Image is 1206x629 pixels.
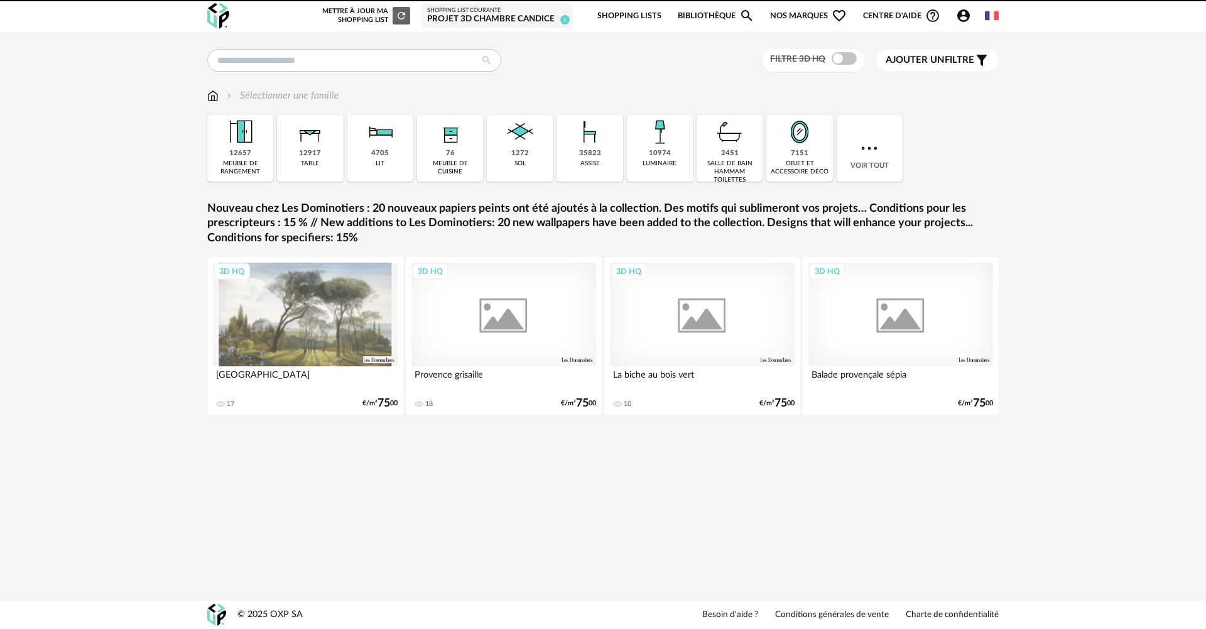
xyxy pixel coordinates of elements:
[421,160,479,176] div: meuble de cuisine
[378,399,390,408] span: 75
[207,604,226,626] img: OXP
[611,263,647,280] div: 3D HQ
[299,149,321,158] div: 12917
[229,149,251,158] div: 12657
[713,115,747,149] img: Salle%20de%20bain.png
[886,55,945,65] span: Ajouter un
[396,12,407,19] span: Refresh icon
[207,3,229,29] img: OXP
[974,53,989,68] span: Filter icon
[886,54,974,67] span: filtre
[224,89,234,103] img: svg+xml;base64,PHN2ZyB3aWR0aD0iMTYiIGhlaWdodD0iMTYiIHZpZXdCb3g9IjAgMCAxNiAxNiIgZmlsbD0ibm9uZSIgeG...
[580,160,600,168] div: assise
[293,115,327,149] img: Table.png
[433,115,467,149] img: Rangement.png
[702,610,758,621] a: Besoin d'aide ?
[363,115,397,149] img: Literie.png
[770,55,825,63] span: Filtre 3D HQ
[207,257,403,415] a: 3D HQ [GEOGRAPHIC_DATA] 17 €/m²7500
[958,399,993,408] div: €/m² 00
[412,263,448,280] div: 3D HQ
[604,257,800,415] a: 3D HQ La biche au bois vert 10 €/m²7500
[227,400,234,408] div: 17
[576,399,589,408] span: 75
[700,160,759,184] div: salle de bain hammam toilettes
[783,115,817,149] img: Miroir.png
[579,149,601,158] div: 35823
[863,8,940,23] span: Centre d'aideHelp Circle Outline icon
[925,8,940,23] span: Help Circle Outline icon
[514,160,526,168] div: sol
[624,400,631,408] div: 10
[774,399,787,408] span: 75
[427,14,567,25] div: Projet 3D Chambre Candice
[573,115,607,149] img: Assise.png
[207,202,999,246] a: Nouveau chez Les Dominotiers : 20 nouveaux papiers peints ont été ajoutés à la collection. Des mo...
[561,399,596,408] div: €/m² 00
[739,8,754,23] span: Magnify icon
[643,160,676,168] div: luminaire
[213,366,398,391] div: [GEOGRAPHIC_DATA]
[610,366,795,391] div: La biche au bois vert
[237,609,303,621] div: © 2025 OXP SA
[770,160,828,176] div: objet et accessoire déco
[775,610,889,621] a: Conditions générales de vente
[207,89,219,103] img: svg+xml;base64,PHN2ZyB3aWR0aD0iMTYiIGhlaWdodD0iMTciIHZpZXdCb3g9IjAgMCAxNiAxNyIgZmlsbD0ibm9uZSIgeG...
[446,149,455,158] div: 76
[791,149,808,158] div: 7151
[956,8,977,23] span: Account Circle icon
[770,1,847,31] span: Nos marques
[809,263,845,280] div: 3D HQ
[224,89,339,103] div: Sélectionner une famille
[376,160,384,168] div: lit
[211,160,269,176] div: meuble de rangement
[427,7,567,14] div: Shopping List courante
[803,257,999,415] a: 3D HQ Balade provençale sépia €/m²7500
[808,366,993,391] div: Balade provençale sépia
[906,610,999,621] a: Charte de confidentialité
[649,149,671,158] div: 10974
[985,9,999,23] img: fr
[832,8,847,23] span: Heart Outline icon
[643,115,676,149] img: Luminaire.png
[511,149,529,158] div: 1272
[876,50,999,71] button: Ajouter unfiltre Filter icon
[560,15,570,25] span: 1
[858,137,881,160] img: more.7b13dc1.svg
[837,115,903,182] div: Voir tout
[371,149,389,158] div: 4705
[678,1,754,31] a: BibliothèqueMagnify icon
[956,8,971,23] span: Account Circle icon
[427,7,567,25] a: Shopping List courante Projet 3D Chambre Candice 1
[759,399,795,408] div: €/m² 00
[301,160,319,168] div: table
[214,263,250,280] div: 3D HQ
[320,7,410,25] div: Mettre à jour ma Shopping List
[597,1,661,31] a: Shopping Lists
[362,399,398,408] div: €/m² 00
[406,257,602,415] a: 3D HQ Provence grisaille 18 €/m²7500
[973,399,986,408] span: 75
[224,115,258,149] img: Meuble%20de%20rangement.png
[721,149,739,158] div: 2451
[425,400,433,408] div: 18
[503,115,537,149] img: Sol.png
[411,366,596,391] div: Provence grisaille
